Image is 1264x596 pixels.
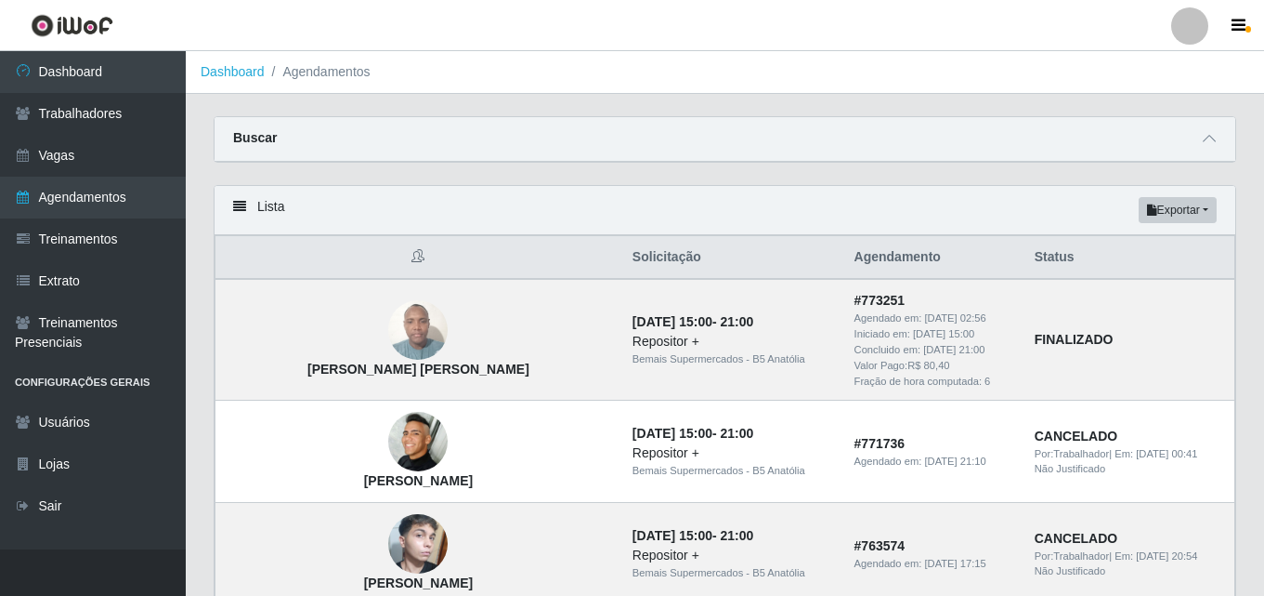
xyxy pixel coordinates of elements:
div: | Em: [1035,446,1223,462]
div: Valor Pago: R$ 80,40 [854,358,1012,374]
strong: [PERSON_NAME] [364,576,473,590]
div: | Em: [1035,549,1223,564]
strong: FINALIZADO [1035,332,1114,347]
time: [DATE] 15:00 [632,528,712,543]
img: CoreUI Logo [31,14,113,37]
th: Status [1023,236,1235,280]
img: José Ricardo Aragão Filho [388,495,448,593]
strong: - [632,314,753,329]
div: Iniciado em: [854,326,1012,342]
time: 21:00 [721,426,754,441]
time: 21:00 [721,528,754,543]
nav: breadcrumb [186,51,1264,94]
time: 21:00 [721,314,754,329]
time: [DATE] 00:41 [1136,448,1197,459]
time: [DATE] 17:15 [924,558,985,569]
strong: - [632,528,753,543]
div: Não Justificado [1035,461,1223,477]
time: [DATE] 15:00 [913,328,974,339]
time: [DATE] 21:10 [924,456,985,467]
strong: # 771736 [854,436,906,451]
strong: [PERSON_NAME] [PERSON_NAME] [307,362,529,377]
strong: # 763574 [854,538,906,553]
div: Agendado em: [854,556,1012,572]
div: Lista [215,186,1235,235]
li: Agendamentos [265,62,371,82]
img: Danilo Donato Leandro Pereira [388,291,448,370]
strong: Buscar [233,130,277,145]
strong: [PERSON_NAME] [364,473,473,488]
span: Por: Trabalhador [1035,448,1109,459]
th: Agendamento [843,236,1023,280]
time: [DATE] 21:00 [923,344,984,355]
img: Rodolfo Rocha da Silva [388,412,448,471]
div: Bemais Supermercados - B5 Anatólia [632,463,832,479]
time: [DATE] 15:00 [632,314,712,329]
div: Concluido em: [854,342,1012,358]
div: Fração de hora computada: 6 [854,374,1012,390]
strong: # 773251 [854,293,906,308]
time: [DATE] 15:00 [632,426,712,441]
a: Dashboard [201,64,265,79]
strong: CANCELADO [1035,531,1117,546]
div: Agendado em: [854,454,1012,470]
div: Não Justificado [1035,563,1223,579]
div: Bemais Supermercados - B5 Anatólia [632,351,832,367]
div: Repositor + [632,332,832,351]
div: Repositor + [632,444,832,463]
time: [DATE] 20:54 [1136,550,1197,562]
div: Repositor + [632,546,832,565]
div: Agendado em: [854,311,1012,326]
div: Bemais Supermercados - B5 Anatólia [632,565,832,581]
strong: CANCELADO [1035,429,1117,444]
strong: - [632,426,753,441]
th: Solicitação [621,236,843,280]
time: [DATE] 02:56 [924,312,985,324]
button: Exportar [1139,197,1217,223]
span: Por: Trabalhador [1035,550,1109,562]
